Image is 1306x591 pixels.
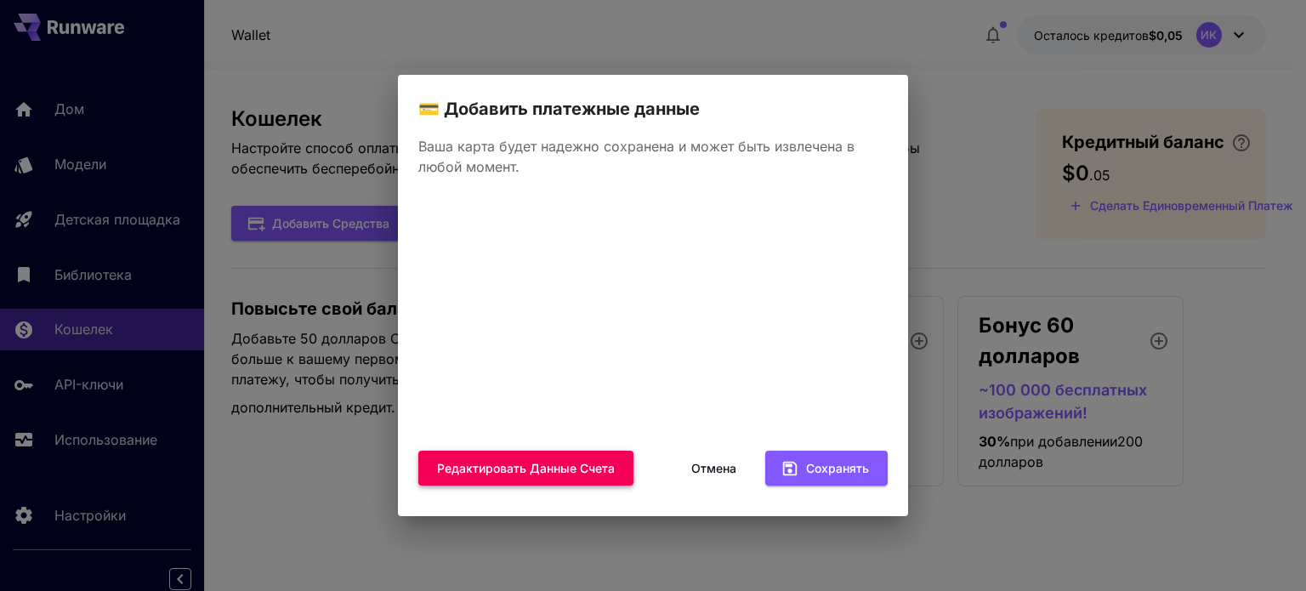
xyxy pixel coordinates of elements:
[418,138,855,175] font: Ваша карта будет надежно сохранена и может быть извлечена в любой момент.
[691,461,736,475] font: Отмена
[675,451,752,486] button: Отмена
[418,99,700,119] font: 💳 Добавить платежные данные
[415,194,891,440] iframe: Безопасная рамка ввода платежа
[765,451,888,486] button: Сохранять
[437,461,615,475] font: Редактировать данные счета
[806,461,869,475] font: Сохранять
[418,451,633,486] button: Редактировать данные счета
